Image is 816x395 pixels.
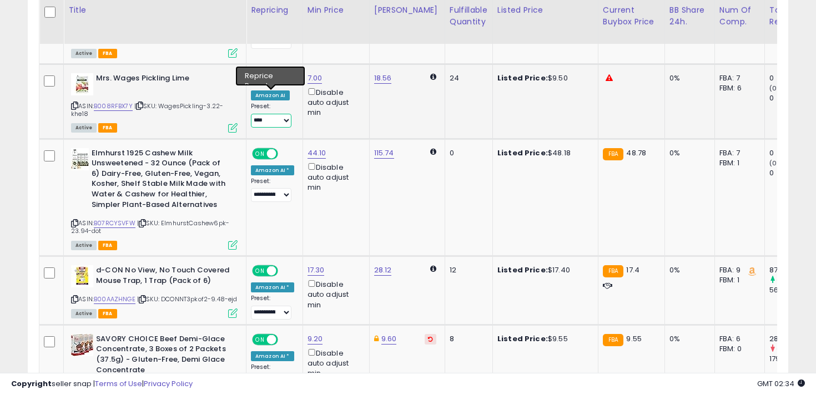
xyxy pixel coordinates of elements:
span: | SKU: ElmhurstCashew6pk-23.94-dot [71,219,229,235]
a: 28.12 [374,265,392,276]
div: 0% [669,265,706,275]
a: Privacy Policy [144,378,193,389]
span: FBA [98,241,117,250]
div: 0% [669,148,706,158]
b: SAVORY CHOICE Beef Demi-Glace Concentrate, 3 Boxes of 2 Packets (37.5g) - Gluten-Free, Demi Glace... [96,334,231,378]
div: 0% [669,73,706,83]
small: (-84.01%) [777,345,807,353]
a: 17.30 [308,265,325,276]
div: 0 [769,93,814,103]
div: 0% [669,334,706,344]
div: 0 [769,168,814,178]
a: Terms of Use [95,378,142,389]
div: FBM: 1 [719,158,756,168]
div: ASIN: [71,148,238,249]
div: 24 [450,73,484,83]
img: 41XOiiA4gJL._SL40_.jpg [71,73,93,95]
b: Listed Price: [497,148,548,158]
div: ASIN: [71,265,238,317]
a: 9.60 [381,333,397,345]
div: 28.65 [769,334,814,344]
span: All listings currently available for purchase on Amazon [71,49,97,58]
div: 0 [769,73,814,83]
span: OFF [276,266,294,276]
b: Mrs. Wages Pickling Lime [96,73,231,87]
div: Amazon AI * [251,165,294,175]
span: All listings currently available for purchase on Amazon [71,309,97,318]
div: Min Price [308,4,365,16]
div: $9.55 [497,334,590,344]
div: Disable auto adjust min [308,278,361,310]
span: OFF [276,335,294,344]
div: 179.19 [769,354,814,364]
div: Amazon AI * [251,351,294,361]
span: OFF [276,74,294,83]
div: Amazon AI [251,90,290,100]
span: ON [253,266,267,276]
span: OFF [276,149,294,158]
div: Current Buybox Price [603,4,660,28]
a: 115.74 [374,148,394,159]
div: FBM: 1 [719,275,756,285]
span: 2025-10-6 02:34 GMT [757,378,805,389]
b: d-CON No View, No Touch Covered Mouse Trap, 1 Trap (Pack of 6) [96,265,231,288]
div: $17.40 [497,265,590,275]
div: 0 [450,148,484,158]
div: Disable auto adjust min [308,86,361,118]
span: All listings currently available for purchase on Amazon [71,123,97,133]
div: 12 [450,265,484,275]
span: 48.78 [626,148,646,158]
span: | SKU: DCONNT3pkof2-9.48-ejd [137,295,238,303]
img: 51I81d3SvpL._SL40_.jpg [71,148,89,170]
span: FBA [98,309,117,318]
div: 8 [450,334,484,344]
div: FBA: 7 [719,73,756,83]
strong: Copyright [11,378,52,389]
b: Elmhurst 1925 Cashew Milk Unsweetened - 32 Ounce (Pack of 6) Dairy-Free, Gluten-Free, Vegan, Kosh... [92,148,226,212]
div: 87 [769,265,814,275]
div: ASIN: [71,73,238,131]
small: FBA [603,334,623,346]
a: 18.56 [374,73,392,84]
div: Amazon AI * [251,282,294,292]
div: Disable auto adjust min [308,347,361,379]
small: FBA [603,148,623,160]
div: BB Share 24h. [669,4,710,28]
span: | SKU: WagesPickling-3.22-khe18 [71,102,223,118]
span: FBA [98,123,117,133]
div: Repricing [251,4,298,16]
small: (0%) [769,84,785,93]
div: Disable auto adjust min [308,161,361,193]
span: All listings currently available for purchase on Amazon [71,241,97,250]
div: $48.18 [497,148,590,158]
div: Fulfillable Quantity [450,4,488,28]
img: 51h+qjNvMKL._SL40_.jpg [71,334,93,356]
div: FBA: 7 [719,148,756,158]
div: seller snap | | [11,379,193,389]
div: FBM: 6 [719,83,756,93]
b: Listed Price: [497,333,548,344]
div: Preset: [251,295,294,320]
div: FBA: 6 [719,334,756,344]
a: B07RCYSVFW [94,219,135,228]
span: FBA [98,49,117,58]
b: Listed Price: [497,73,548,83]
div: Preset: [251,103,294,128]
div: FBA: 9 [719,265,756,275]
a: 9.20 [308,333,323,345]
div: Title [68,4,241,16]
a: B008RFBX7Y [94,102,133,111]
b: Listed Price: [497,265,548,275]
div: Listed Price [497,4,593,16]
a: B00AAZHNGE [94,295,135,304]
span: 9.55 [626,333,642,344]
div: Total Rev. [769,4,810,28]
a: 7.00 [308,73,323,84]
small: FBA [603,265,623,277]
span: ON [253,74,267,83]
span: ON [253,149,267,158]
div: FBM: 0 [719,344,756,354]
div: 56.58 [769,285,814,295]
div: Num of Comp. [719,4,760,28]
div: Preset: [251,178,294,202]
